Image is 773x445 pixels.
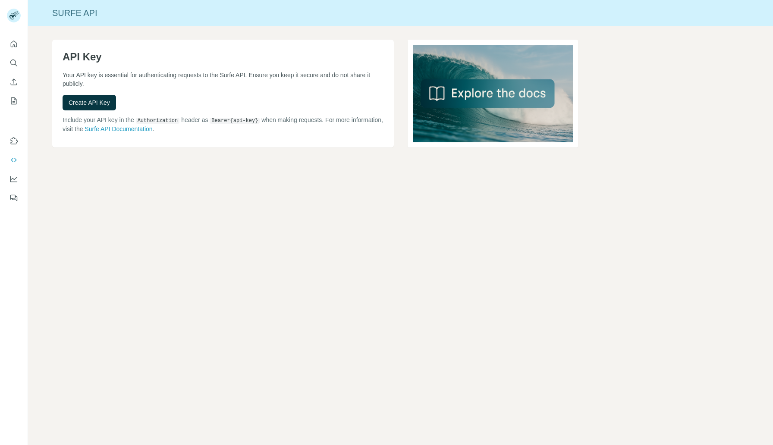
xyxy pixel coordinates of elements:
code: Authorization [136,118,180,124]
p: Your API key is essential for authenticating requests to the Surfe API. Ensure you keep it secure... [63,71,383,88]
button: Feedback [7,190,21,206]
code: Bearer {api-key} [210,118,260,124]
button: Quick start [7,36,21,52]
button: Use Surfe API [7,152,21,168]
div: Surfe API [28,7,773,19]
a: Surfe API Documentation [85,125,152,132]
button: Create API Key [63,95,116,110]
button: Use Surfe on LinkedIn [7,133,21,149]
button: My lists [7,93,21,109]
p: Include your API key in the header as when making requests. For more information, visit the . [63,116,383,133]
button: Enrich CSV [7,74,21,90]
h1: API Key [63,50,383,64]
button: Dashboard [7,171,21,187]
button: Search [7,55,21,71]
span: Create API Key [69,98,110,107]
